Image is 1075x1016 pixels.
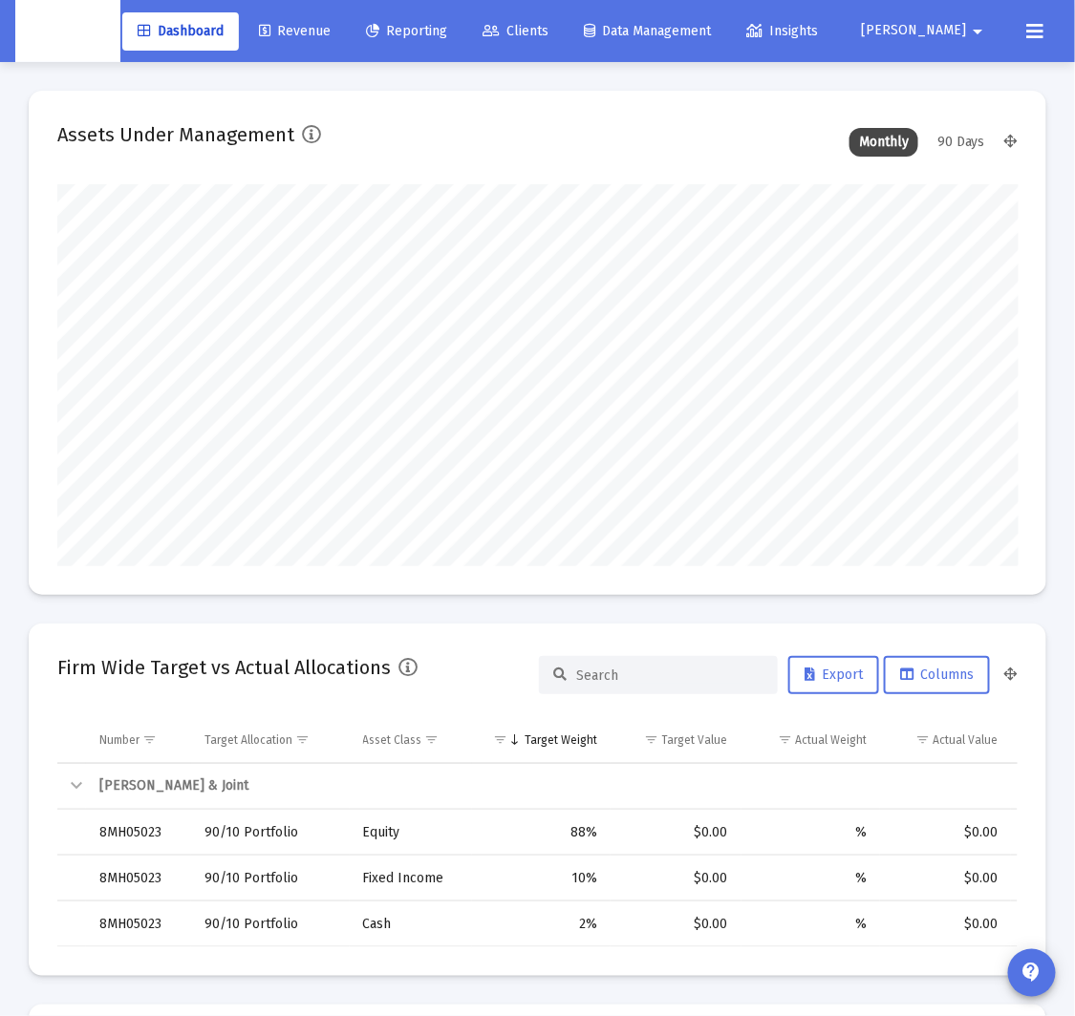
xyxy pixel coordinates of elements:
td: Column Target Allocation [191,717,350,763]
div: % [755,823,868,842]
div: Actual Value [933,732,998,748]
button: Export [788,656,879,694]
td: Column Target Weight [472,717,611,763]
div: Target Allocation [204,732,292,748]
td: Equity [350,810,472,856]
span: Show filter options for column 'Number' [142,732,157,747]
h2: Assets Under Management [57,119,294,150]
div: Data grid [57,717,1018,947]
a: Reporting [351,12,462,51]
button: Columns [884,656,990,694]
div: $0.00 [893,823,998,842]
input: Search [576,667,763,684]
span: Show filter options for column 'Target Value' [645,732,659,747]
a: Insights [731,12,833,51]
div: Monthly [849,128,918,157]
td: Column Target Value [611,717,741,763]
a: Revenue [244,12,346,51]
span: Export [805,667,863,683]
span: Show filter options for column 'Asset Class' [425,732,440,747]
div: $0.00 [624,823,727,842]
td: Cash [350,901,472,947]
td: 8MH05023 [86,856,191,901]
td: 90/10 Portfolio [191,901,350,947]
div: Actual Weight [795,732,867,748]
a: Data Management [569,12,726,51]
span: Show filter options for column 'Actual Value' [915,732,930,747]
span: Show filter options for column 'Target Weight' [493,732,507,747]
td: Column Actual Weight [742,717,881,763]
div: 88% [485,823,597,842]
span: Data Management [584,23,711,39]
td: Fixed Income [350,856,472,901]
div: % [755,915,868,934]
div: % [755,869,868,888]
span: Clients [483,23,548,39]
span: Insights [746,23,818,39]
span: Dashboard [138,23,224,39]
mat-icon: contact_support [1021,962,1043,984]
td: 8MH05023 [86,810,191,856]
div: Number [99,732,140,748]
div: 10% [485,869,597,888]
a: Clients [467,12,564,51]
span: Reporting [366,23,447,39]
img: Dashboard [30,12,106,51]
td: Column Actual Value [880,717,1011,763]
td: Column Number [86,717,191,763]
td: 8MH05023 [86,901,191,947]
button: [PERSON_NAME] [838,11,1012,50]
span: Show filter options for column 'Actual Weight' [778,732,792,747]
span: Columns [900,667,974,683]
div: $0.00 [893,915,998,934]
td: 90/10 Portfolio [191,810,350,856]
span: Revenue [259,23,331,39]
span: [PERSON_NAME] [861,23,966,39]
div: Target Value [662,732,728,748]
div: Asset Class [363,732,422,748]
div: Target Weight [525,732,597,748]
div: $0.00 [624,915,727,934]
div: $0.00 [893,869,998,888]
span: Show filter options for column 'Target Allocation' [295,732,310,747]
td: Column Asset Class [350,717,472,763]
a: Dashboard [122,12,239,51]
mat-icon: arrow_drop_down [966,12,989,51]
div: 2% [485,915,597,934]
div: $0.00 [624,869,727,888]
h2: Firm Wide Target vs Actual Allocations [57,652,391,683]
td: 90/10 Portfolio [191,856,350,901]
div: 90 Days [928,128,995,157]
td: Collapse [57,764,86,810]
